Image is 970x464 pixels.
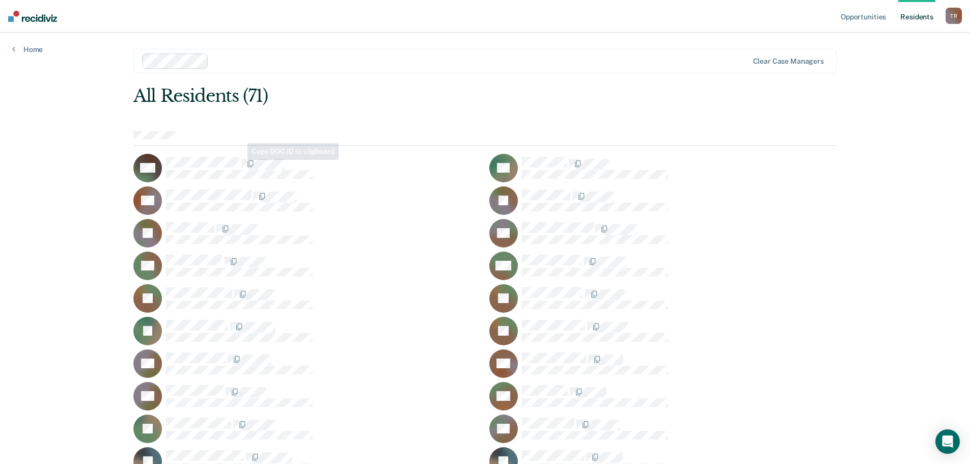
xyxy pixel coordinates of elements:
div: Open Intercom Messenger [935,429,960,454]
div: Clear case managers [753,57,824,66]
button: TR [946,8,962,24]
div: T R [946,8,962,24]
img: Recidiviz [8,11,57,22]
a: Home [12,45,43,54]
div: All Residents (71) [133,86,696,106]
